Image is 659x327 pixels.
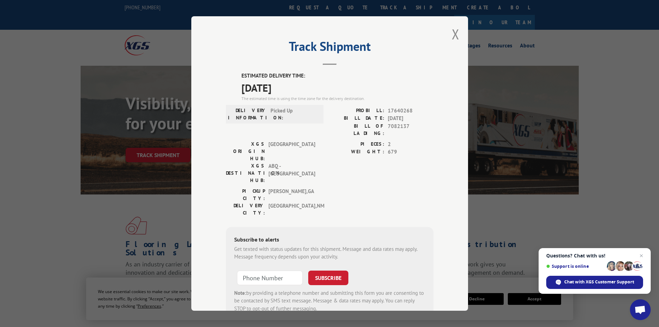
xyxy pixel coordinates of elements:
[226,188,265,202] label: PICKUP CITY:
[234,245,425,261] div: Get texted with status updates for this shipment. Message and data rates may apply. Message frequ...
[546,276,643,289] div: Chat with XGS Customer Support
[226,202,265,217] label: DELIVERY CITY:
[388,107,433,115] span: 17640268
[388,115,433,122] span: [DATE]
[226,140,265,162] label: XGS ORIGIN HUB:
[268,188,315,202] span: [PERSON_NAME] , GA
[388,122,433,137] span: 7082137
[226,42,433,55] h2: Track Shipment
[330,148,384,156] label: WEIGHT:
[564,279,634,285] span: Chat with XGS Customer Support
[630,299,651,320] div: Open chat
[637,252,646,260] span: Close chat
[546,264,604,269] span: Support is online
[268,202,315,217] span: [GEOGRAPHIC_DATA] , NM
[268,140,315,162] span: [GEOGRAPHIC_DATA]
[234,289,425,313] div: by providing a telephone number and submitting this form you are consenting to be contacted by SM...
[268,162,315,184] span: ABQ - [GEOGRAPHIC_DATA]
[330,140,384,148] label: PIECES:
[237,271,303,285] input: Phone Number
[234,235,425,245] div: Subscribe to alerts
[308,271,348,285] button: SUBSCRIBE
[330,122,384,137] label: BILL OF LADING:
[241,80,433,96] span: [DATE]
[241,72,433,80] label: ESTIMATED DELIVERY TIME:
[330,115,384,122] label: BILL DATE:
[234,290,246,296] strong: Note:
[271,107,317,121] span: Picked Up
[388,140,433,148] span: 2
[241,96,433,102] div: The estimated time is using the time zone for the delivery destination.
[226,162,265,184] label: XGS DESTINATION HUB:
[330,107,384,115] label: PROBILL:
[228,107,267,121] label: DELIVERY INFORMATION:
[388,148,433,156] span: 679
[546,253,643,258] span: Questions? Chat with us!
[452,25,459,43] button: Close modal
